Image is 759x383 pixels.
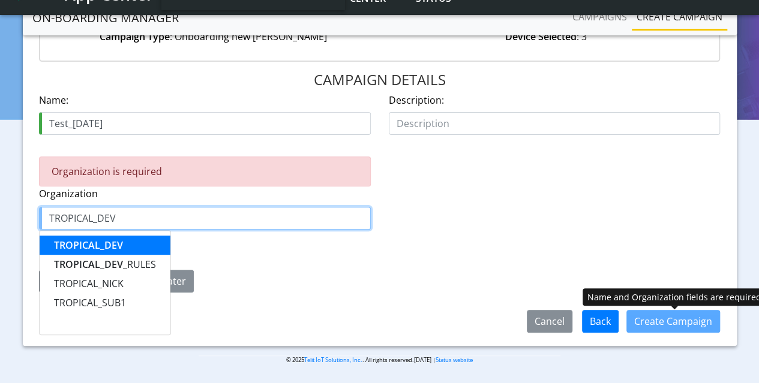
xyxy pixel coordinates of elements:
[54,258,156,271] ngb-highlight: _RULES
[568,5,632,29] a: Campaigns
[39,93,68,107] label: Name:
[436,356,473,364] a: Status website
[39,112,371,135] input: Name
[527,310,572,333] button: Cancel
[389,112,721,135] input: Description
[389,93,444,107] label: Description:
[54,258,123,271] span: TROPICAL_DEV
[582,310,619,333] button: Back
[32,6,179,30] a: On-Boarding Manager
[632,5,727,29] a: Create campaign
[39,207,371,230] input: Organization search
[304,356,362,364] a: Telit IoT Solutions, Inc.
[505,30,576,43] strong: Device Selected
[47,29,380,44] div: : Onboarding new [PERSON_NAME]
[39,186,371,201] label: Organization
[39,71,721,89] h1: CAMPAIGN DETAILS
[100,30,170,43] strong: Campaign Type
[39,156,371,186] div: Organization is required
[626,310,720,333] button: Create Campaign
[380,29,712,44] div: : 3
[54,296,126,309] ngb-highlight: TROPICAL_SUB1
[199,355,560,364] p: © 2025 . All rights reserved.[DATE] |
[54,277,124,290] ngb-highlight: TROPICAL_NICK
[54,239,123,252] span: TROPICAL_DEV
